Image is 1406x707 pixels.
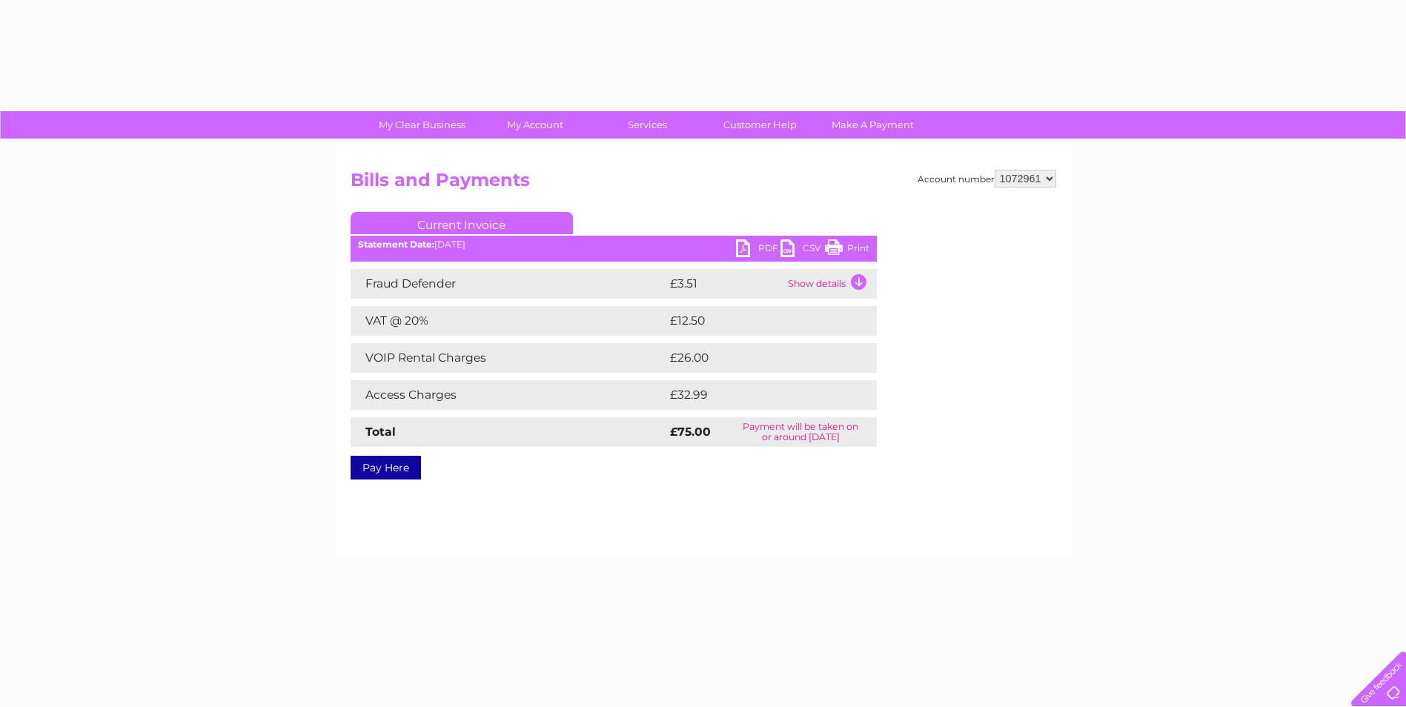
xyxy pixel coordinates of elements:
[780,239,825,261] a: CSV
[351,456,421,479] a: Pay Here
[351,306,666,336] td: VAT @ 20%
[351,380,666,410] td: Access Charges
[666,306,846,336] td: £12.50
[918,170,1056,187] div: Account number
[666,269,784,299] td: £3.51
[586,111,709,139] a: Services
[365,425,396,439] strong: Total
[670,425,711,439] strong: £75.00
[361,111,483,139] a: My Clear Business
[666,343,848,373] td: £26.00
[812,111,934,139] a: Make A Payment
[351,212,573,234] a: Current Invoice
[351,269,666,299] td: Fraud Defender
[474,111,596,139] a: My Account
[784,269,877,299] td: Show details
[666,380,847,410] td: £32.99
[351,343,666,373] td: VOIP Rental Charges
[358,239,434,250] b: Statement Date:
[825,239,869,261] a: Print
[725,417,876,447] td: Payment will be taken on or around [DATE]
[351,170,1056,198] h2: Bills and Payments
[351,239,877,250] div: [DATE]
[699,111,821,139] a: Customer Help
[736,239,780,261] a: PDF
